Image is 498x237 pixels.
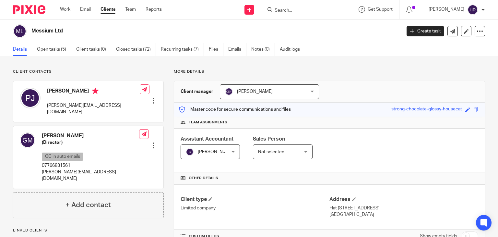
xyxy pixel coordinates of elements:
[42,169,139,182] p: [PERSON_NAME][EMAIL_ADDRESS][DOMAIN_NAME]
[20,132,35,148] img: svg%3E
[37,43,71,56] a: Open tasks (5)
[116,43,156,56] a: Closed tasks (72)
[161,43,204,56] a: Recurring tasks (7)
[189,176,218,181] span: Other details
[47,102,140,116] p: [PERSON_NAME][EMAIL_ADDRESS][DOMAIN_NAME]
[125,6,136,13] a: Team
[181,196,329,203] h4: Client type
[329,211,478,218] p: [GEOGRAPHIC_DATA]
[181,88,213,95] h3: Client manager
[228,43,246,56] a: Emails
[391,106,462,113] div: strong-chocolate-glossy-housecat
[253,136,285,142] span: Sales Person
[42,139,139,146] h5: (Director)
[251,43,275,56] a: Notes (0)
[181,136,233,142] span: Assistant Accountant
[189,120,227,125] span: Team assignments
[368,7,393,12] span: Get Support
[31,28,324,34] h2: Messium Ltd
[42,153,83,161] p: CC in auto emails
[181,205,329,211] p: Limited company
[92,88,99,94] i: Primary
[20,88,41,108] img: svg%3E
[407,26,444,36] a: Create task
[198,150,237,154] span: [PERSON_NAME] R
[468,5,478,15] img: svg%3E
[13,69,164,74] p: Client contacts
[101,6,115,13] a: Clients
[258,150,284,154] span: Not selected
[280,43,305,56] a: Audit logs
[42,132,139,139] h4: [PERSON_NAME]
[179,106,291,113] p: Master code for secure communications and files
[146,6,162,13] a: Reports
[60,6,70,13] a: Work
[42,162,139,169] p: 07766831561
[237,89,273,94] span: [PERSON_NAME]
[65,200,111,210] h4: + Add contact
[274,8,332,14] input: Search
[47,88,140,96] h4: [PERSON_NAME]
[225,88,233,95] img: svg%3E
[13,5,45,14] img: Pixie
[329,196,478,203] h4: Address
[209,43,223,56] a: Files
[186,148,194,156] img: svg%3E
[76,43,111,56] a: Client tasks (0)
[174,69,485,74] p: More details
[13,43,32,56] a: Details
[13,228,164,233] p: Linked clients
[80,6,91,13] a: Email
[329,205,478,211] p: Flat [STREET_ADDRESS]
[13,24,27,38] img: svg%3E
[429,6,464,13] p: [PERSON_NAME]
